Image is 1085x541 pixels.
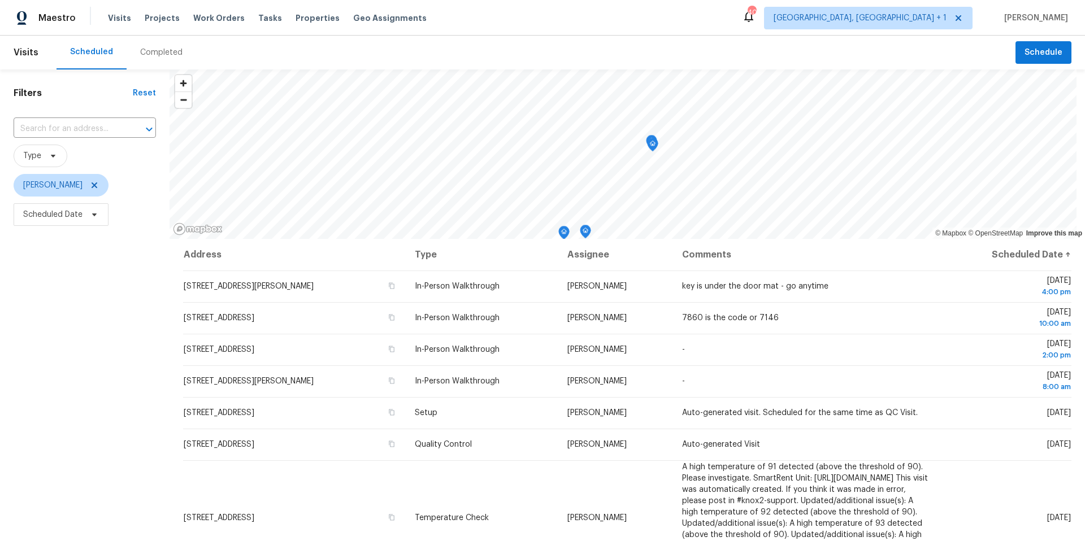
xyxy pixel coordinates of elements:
[387,439,397,449] button: Copy Address
[682,314,779,322] span: 7860 is the code or 7146
[647,138,658,155] div: Map marker
[567,346,627,354] span: [PERSON_NAME]
[296,12,340,24] span: Properties
[387,407,397,417] button: Copy Address
[387,376,397,386] button: Copy Address
[23,180,83,191] span: [PERSON_NAME]
[140,47,183,58] div: Completed
[1026,229,1082,237] a: Improve this map
[415,377,500,385] span: In-Person Walkthrough
[415,314,500,322] span: In-Person Walkthrough
[1000,12,1068,24] span: [PERSON_NAME]
[748,7,756,18] div: 40
[387,512,397,522] button: Copy Address
[184,282,314,290] span: [STREET_ADDRESS][PERSON_NAME]
[145,12,180,24] span: Projects
[682,440,760,448] span: Auto-generated Visit
[415,282,500,290] span: In-Person Walkthrough
[1025,46,1062,60] span: Schedule
[170,69,1077,239] canvas: Map
[258,14,282,22] span: Tasks
[646,135,657,152] div: Map marker
[682,409,918,417] span: Auto-generated visit. Scheduled for the same time as QC Visit.
[184,314,254,322] span: [STREET_ADDRESS]
[682,282,828,290] span: key is under the door mat - go anytime
[415,440,472,448] span: Quality Control
[935,229,966,237] a: Mapbox
[183,239,406,270] th: Address
[184,409,254,417] span: [STREET_ADDRESS]
[558,226,570,243] div: Map marker
[175,75,192,91] button: Zoom in
[353,12,427,24] span: Geo Assignments
[415,409,437,417] span: Setup
[949,286,1071,298] div: 4:00 pm
[133,88,156,99] div: Reset
[23,150,41,162] span: Type
[415,346,500,354] span: In-Person Walkthrough
[415,514,489,522] span: Temperature Check
[1047,440,1071,448] span: [DATE]
[14,120,124,138] input: Search for an address...
[567,377,627,385] span: [PERSON_NAME]
[673,239,940,270] th: Comments
[387,281,397,291] button: Copy Address
[1047,409,1071,417] span: [DATE]
[184,377,314,385] span: [STREET_ADDRESS][PERSON_NAME]
[14,88,133,99] h1: Filters
[567,314,627,322] span: [PERSON_NAME]
[558,239,673,270] th: Assignee
[38,12,76,24] span: Maestro
[387,312,397,322] button: Copy Address
[175,91,192,108] button: Zoom out
[949,381,1071,392] div: 8:00 am
[949,308,1071,329] span: [DATE]
[567,514,627,522] span: [PERSON_NAME]
[141,121,157,137] button: Open
[567,440,627,448] span: [PERSON_NAME]
[70,46,113,58] div: Scheduled
[173,222,223,235] a: Mapbox homepage
[387,344,397,354] button: Copy Address
[23,209,83,220] span: Scheduled Date
[949,277,1071,298] span: [DATE]
[406,239,558,270] th: Type
[1047,514,1071,522] span: [DATE]
[14,40,38,65] span: Visits
[567,282,627,290] span: [PERSON_NAME]
[184,440,254,448] span: [STREET_ADDRESS]
[774,12,947,24] span: [GEOGRAPHIC_DATA], [GEOGRAPHIC_DATA] + 1
[580,225,591,242] div: Map marker
[108,12,131,24] span: Visits
[940,239,1071,270] th: Scheduled Date ↑
[682,346,685,354] span: -
[193,12,245,24] span: Work Orders
[949,350,1071,361] div: 2:00 pm
[949,318,1071,329] div: 10:00 am
[184,514,254,522] span: [STREET_ADDRESS]
[184,346,254,354] span: [STREET_ADDRESS]
[682,377,685,385] span: -
[1015,41,1071,64] button: Schedule
[949,340,1071,361] span: [DATE]
[567,409,627,417] span: [PERSON_NAME]
[968,229,1023,237] a: OpenStreetMap
[949,372,1071,392] span: [DATE]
